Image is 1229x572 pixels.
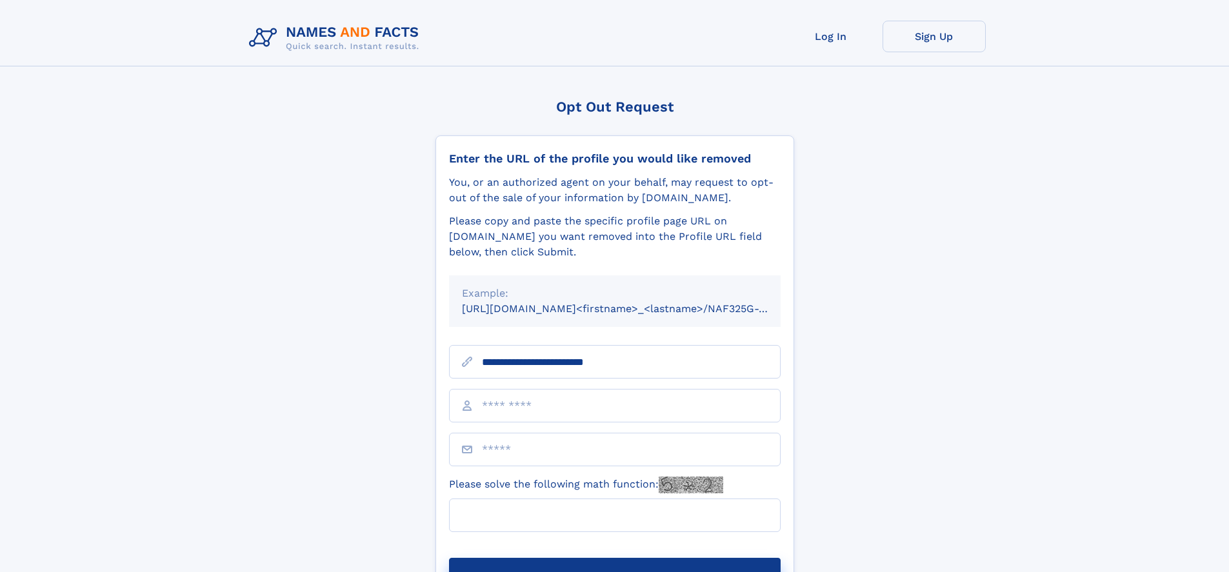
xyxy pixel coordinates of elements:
a: Log In [779,21,883,52]
a: Sign Up [883,21,986,52]
small: [URL][DOMAIN_NAME]<firstname>_<lastname>/NAF325G-xxxxxxxx [462,302,805,315]
div: Enter the URL of the profile you would like removed [449,152,781,166]
label: Please solve the following math function: [449,477,723,493]
div: Opt Out Request [435,99,794,115]
img: Logo Names and Facts [244,21,430,55]
div: You, or an authorized agent on your behalf, may request to opt-out of the sale of your informatio... [449,175,781,206]
div: Please copy and paste the specific profile page URL on [DOMAIN_NAME] you want removed into the Pr... [449,213,781,260]
div: Example: [462,286,768,301]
